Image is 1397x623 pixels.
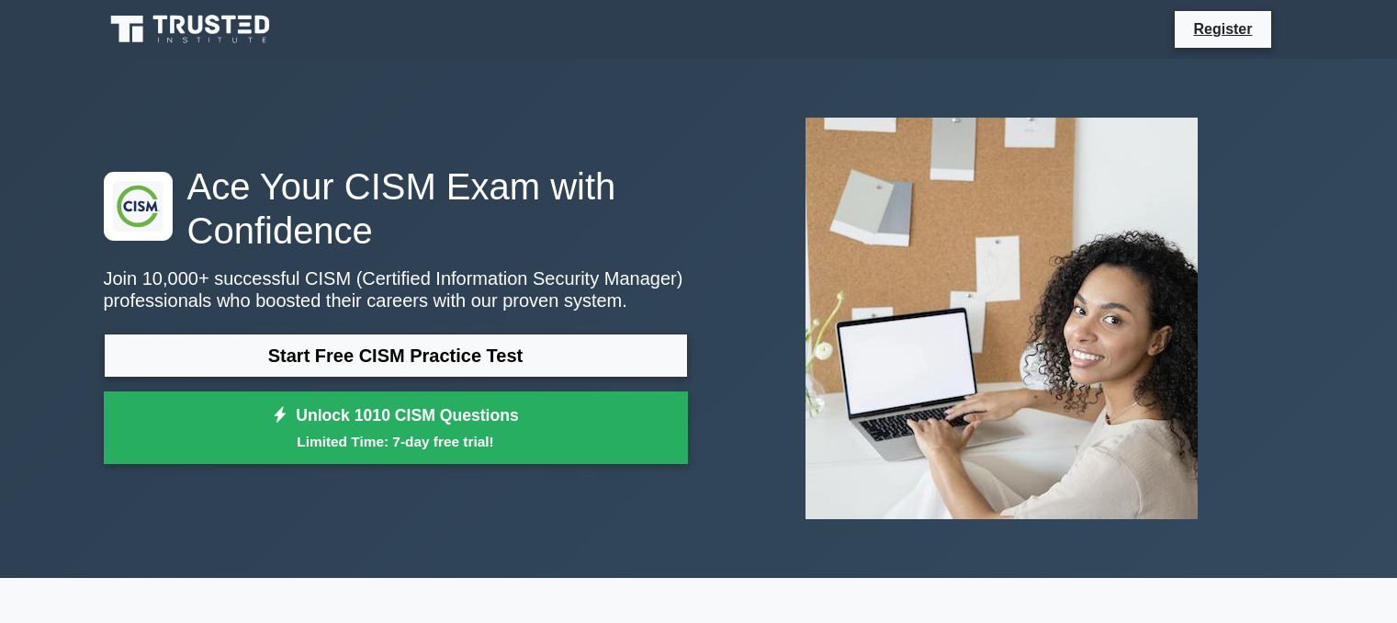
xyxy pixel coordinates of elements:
a: Start Free CISM Practice Test [104,334,688,378]
p: Join 10,000+ successful CISM (Certified Information Security Manager) professionals who boosted t... [104,267,688,311]
a: Register [1182,17,1263,40]
h1: Ace Your CISM Exam with Confidence [104,164,688,253]
small: Limited Time: 7-day free trial! [127,431,665,452]
a: Unlock 1010 CISM QuestionsLimited Time: 7-day free trial! [104,391,688,465]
